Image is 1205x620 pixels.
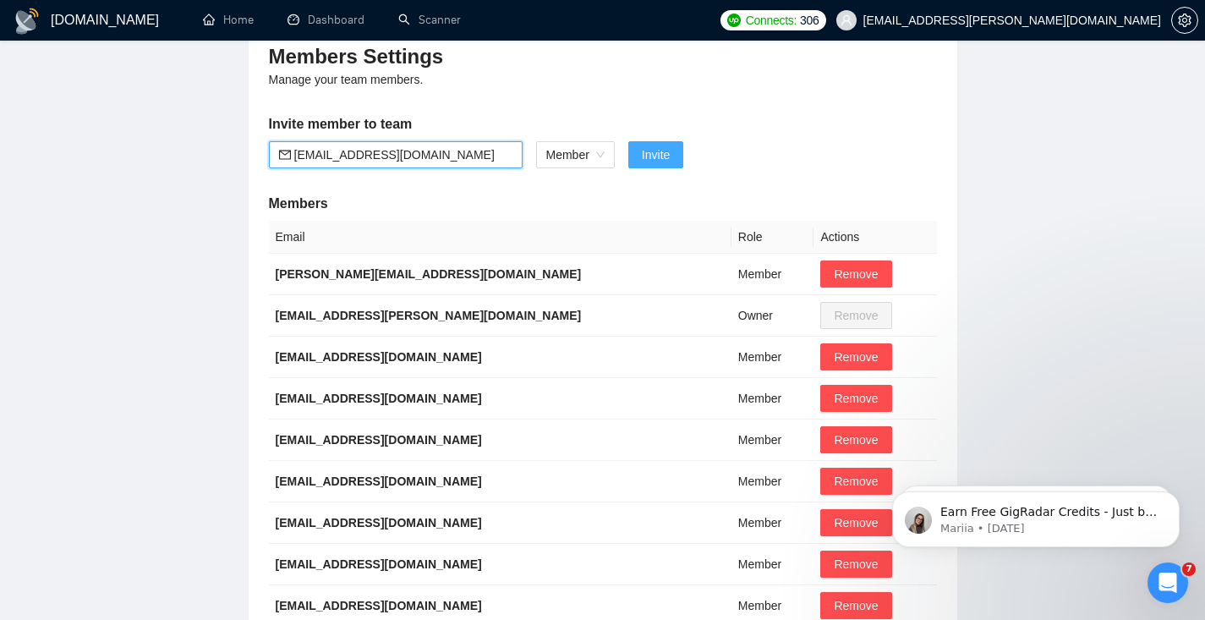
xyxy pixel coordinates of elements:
span: mail [279,149,291,161]
td: Member [731,254,814,295]
span: Invite [642,145,670,164]
button: Invite [628,141,683,168]
td: Member [731,420,814,461]
b: [EMAIL_ADDRESS][DOMAIN_NAME] [276,516,482,529]
th: Actions [813,221,936,254]
span: 7 [1182,562,1196,576]
iframe: Intercom notifications message [867,456,1205,574]
span: Remove [834,596,878,615]
a: homeHome [203,13,254,27]
span: setting [1172,14,1197,27]
b: [EMAIL_ADDRESS][DOMAIN_NAME] [276,599,482,612]
span: Connects: [746,11,797,30]
a: setting [1171,14,1198,27]
b: [EMAIL_ADDRESS][DOMAIN_NAME] [276,557,482,571]
td: Member [731,544,814,585]
input: Email address [294,145,512,164]
span: Remove [834,431,878,449]
a: dashboardDashboard [288,13,364,27]
span: Remove [834,472,878,491]
td: Member [731,502,814,544]
td: Owner [731,295,814,337]
h5: Invite member to team [269,114,937,134]
span: Remove [834,265,878,283]
h3: Members Settings [269,43,937,70]
span: user [841,14,852,26]
b: [EMAIL_ADDRESS][DOMAIN_NAME] [276,392,482,405]
td: Member [731,378,814,420]
img: logo [14,8,41,35]
button: Remove [820,509,891,536]
button: Remove [820,426,891,453]
img: upwork-logo.png [727,14,741,27]
button: Remove [820,592,891,619]
button: Remove [820,468,891,495]
b: [PERSON_NAME][EMAIL_ADDRESS][DOMAIN_NAME] [276,267,582,281]
span: Remove [834,348,878,366]
span: 306 [800,11,819,30]
button: setting [1171,7,1198,34]
td: Member [731,337,814,378]
span: Remove [834,555,878,573]
button: Remove [820,261,891,288]
button: Remove [820,385,891,412]
h5: Members [269,194,937,214]
td: Member [731,461,814,502]
span: Remove [834,389,878,408]
iframe: Intercom live chat [1147,562,1188,603]
button: Remove [820,343,891,370]
span: Manage your team members. [269,73,424,86]
a: searchScanner [398,13,461,27]
th: Email [269,221,731,254]
th: Role [731,221,814,254]
b: [EMAIL_ADDRESS][DOMAIN_NAME] [276,433,482,447]
span: Remove [834,513,878,532]
b: [EMAIL_ADDRESS][DOMAIN_NAME] [276,350,482,364]
span: Member [546,142,605,167]
b: [EMAIL_ADDRESS][PERSON_NAME][DOMAIN_NAME] [276,309,582,322]
button: Remove [820,551,891,578]
b: [EMAIL_ADDRESS][DOMAIN_NAME] [276,475,482,488]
